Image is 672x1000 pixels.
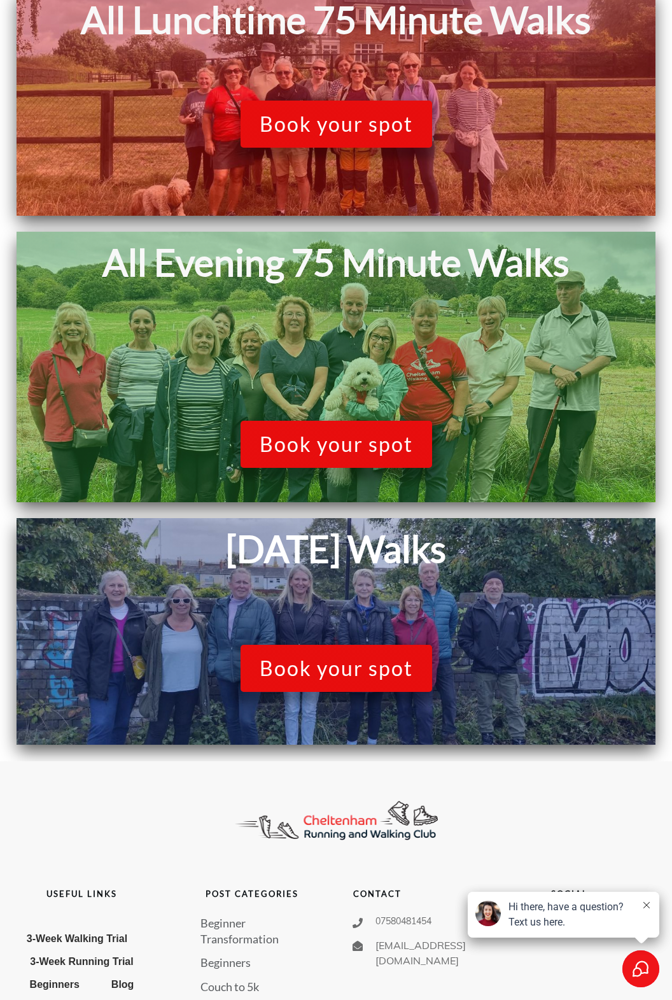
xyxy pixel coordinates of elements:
[260,432,413,456] span: Book your spot
[200,915,320,947] a: Beginner Transformation
[375,915,431,928] span: 07580481454
[218,787,454,854] img: Cheltenham Running Club
[30,975,80,995] a: Beginners
[23,238,649,287] h1: All Evening 75 Minute Walks
[241,421,432,468] a: Book your spot
[200,979,259,995] a: Couch to 5k
[111,975,134,995] a: Blog
[183,887,320,901] p: Post categories
[375,939,466,967] span: [EMAIL_ADDRESS][DOMAIN_NAME]
[200,955,251,971] a: Beginners
[30,952,133,972] a: 3-Week Running Trial
[23,525,649,572] h1: [DATE] Walks
[260,112,413,136] span: Book your spot
[353,887,518,901] p: contact
[27,929,127,949] a: 3-Week Walking Trial
[13,887,150,901] p: useful links
[551,887,659,901] p: social
[260,656,413,680] span: Book your spot
[241,101,432,148] a: Book your spot
[241,645,432,692] a: Book your spot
